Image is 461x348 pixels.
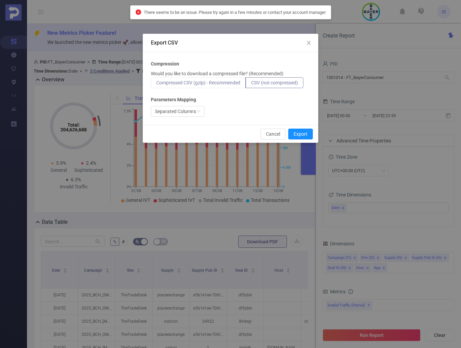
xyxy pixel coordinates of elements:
[299,34,318,53] button: Close
[151,60,179,68] b: Compression
[155,106,196,116] div: Separated Columns
[151,96,196,103] b: Parameters Mapping
[196,109,200,114] i: icon: down
[288,129,313,139] button: Export
[306,40,311,46] i: icon: close
[136,9,141,15] i: icon: close-circle
[151,39,310,47] div: Export CSV
[261,129,286,139] button: Cancel
[251,80,298,85] span: CSV (not compressed)
[156,80,240,85] span: Compressed CSV (gzip) - Recommended
[144,9,326,16] p: There seems to be an issue. Please try again in a few minutes or contact your account manager
[151,70,283,77] p: Would you like to download a compressed file? (Recommended)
